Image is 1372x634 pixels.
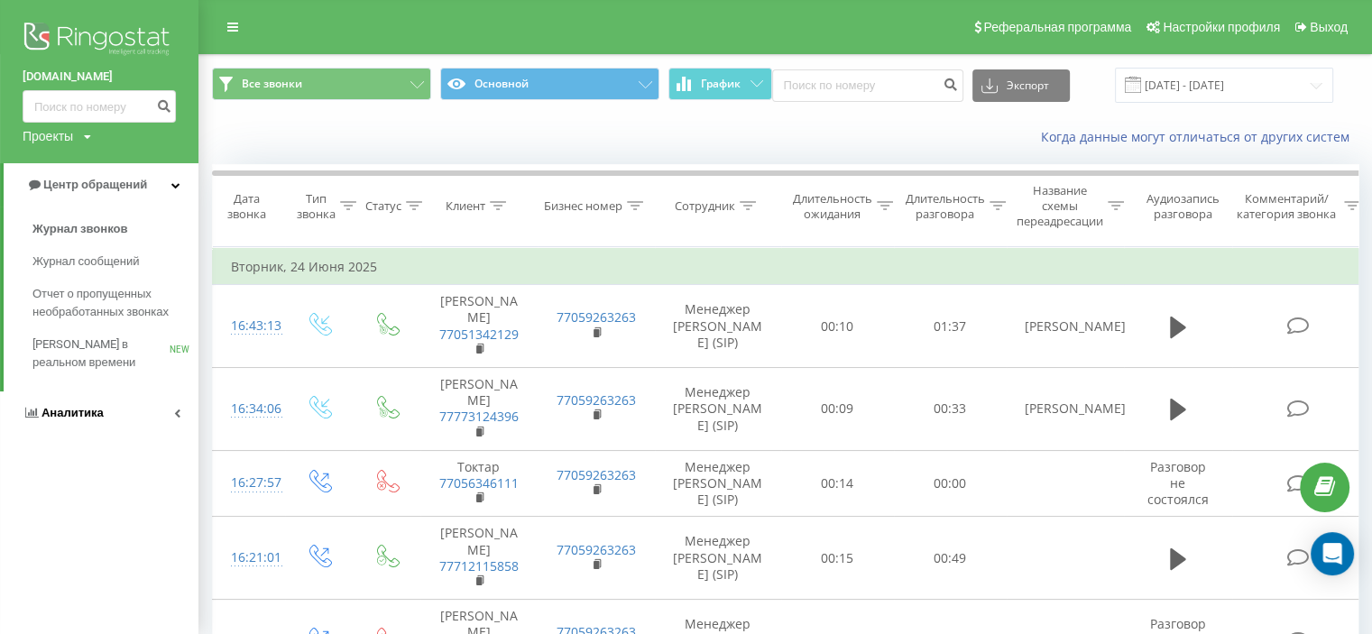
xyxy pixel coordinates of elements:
[906,191,985,222] div: Длительность разговора
[440,68,659,100] button: Основной
[43,178,147,191] span: Центр обращений
[32,220,127,238] span: Журнал звонков
[1017,183,1103,229] div: Название схемы переадресации
[439,326,519,343] a: 77051342129
[1147,458,1209,508] span: Разговор не состоялся
[32,335,170,372] span: [PERSON_NAME] в реальном времени
[1139,191,1227,222] div: Аудиозапись разговора
[655,450,781,517] td: Менеджер [PERSON_NAME] (SIP)
[972,69,1070,102] button: Экспорт
[655,285,781,368] td: Менеджер [PERSON_NAME] (SIP)
[781,368,894,451] td: 00:09
[213,249,1367,285] td: Вторник, 24 Июня 2025
[781,517,894,600] td: 00:15
[557,308,636,326] a: 77059263263
[32,253,139,271] span: Журнал сообщений
[668,68,772,100] button: График
[439,408,519,425] a: 77773124396
[1310,20,1348,34] span: Выход
[212,68,431,100] button: Все звонки
[32,213,198,245] a: Журнал звонков
[1041,128,1358,145] a: Когда данные могут отличаться от других систем
[675,198,735,214] div: Сотрудник
[1163,20,1280,34] span: Настройки профиля
[420,285,538,368] td: [PERSON_NAME]
[23,90,176,123] input: Поиск по номеру
[439,474,519,492] a: 77056346111
[781,285,894,368] td: 00:10
[894,517,1007,600] td: 00:49
[655,517,781,600] td: Менеджер [PERSON_NAME] (SIP)
[231,465,267,501] div: 16:27:57
[772,69,963,102] input: Поиск по номеру
[557,391,636,409] a: 77059263263
[781,450,894,517] td: 00:14
[446,198,485,214] div: Клиент
[420,517,538,600] td: [PERSON_NAME]
[557,541,636,558] a: 77059263263
[557,466,636,483] a: 77059263263
[4,163,198,207] a: Центр обращений
[32,278,198,328] a: Отчет о пропущенных необработанных звонках
[32,328,198,379] a: [PERSON_NAME] в реальном времениNEW
[365,198,401,214] div: Статус
[41,406,104,419] span: Аналитика
[894,450,1007,517] td: 00:00
[231,308,267,344] div: 16:43:13
[983,20,1131,34] span: Реферальная программа
[1007,285,1124,368] td: [PERSON_NAME]
[420,368,538,451] td: [PERSON_NAME]
[1007,368,1124,451] td: [PERSON_NAME]
[439,557,519,574] a: 77712115858
[701,78,741,90] span: График
[1234,191,1340,222] div: Комментарий/категория звонка
[231,391,267,427] div: 16:34:06
[23,127,73,145] div: Проекты
[297,191,336,222] div: Тип звонка
[23,18,176,63] img: Ringostat logo
[213,191,280,222] div: Дата звонка
[420,450,538,517] td: Токтар
[32,245,198,278] a: Журнал сообщений
[544,198,622,214] div: Бизнес номер
[23,68,176,86] a: [DOMAIN_NAME]
[894,285,1007,368] td: 01:37
[1311,532,1354,575] div: Open Intercom Messenger
[32,285,189,321] span: Отчет о пропущенных необработанных звонках
[793,191,872,222] div: Длительность ожидания
[894,368,1007,451] td: 00:33
[655,368,781,451] td: Менеджер [PERSON_NAME] (SIP)
[242,77,302,91] span: Все звонки
[231,540,267,575] div: 16:21:01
